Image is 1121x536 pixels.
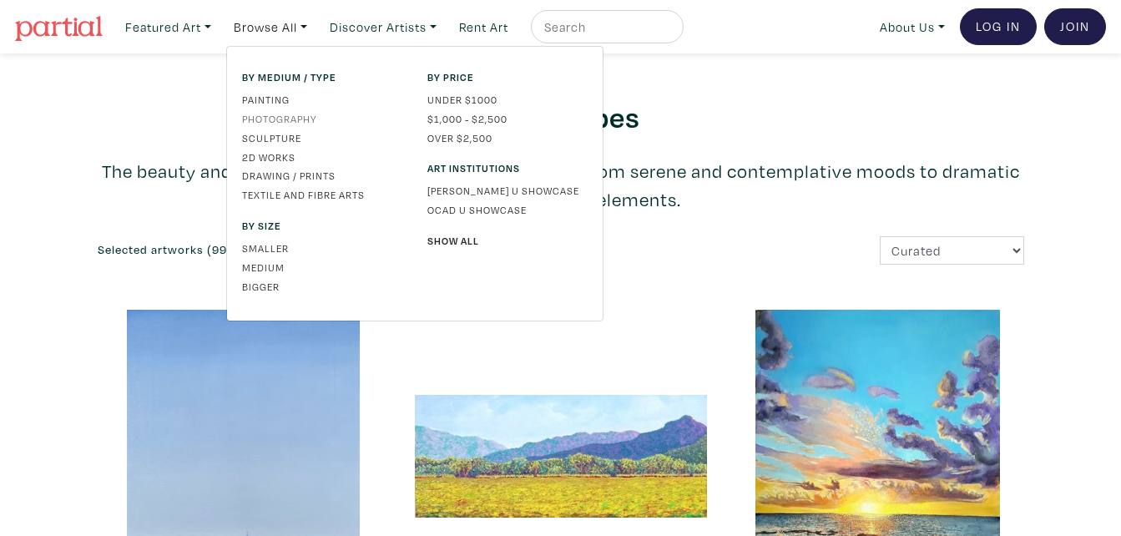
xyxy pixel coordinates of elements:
a: Featured Art [118,10,219,44]
a: Show All [427,233,588,248]
input: Search [543,17,668,38]
a: Medium [242,260,402,275]
span: By price [427,69,588,84]
a: Discover Artists [322,10,444,44]
span: By medium / type [242,69,402,84]
a: Browse All [226,10,315,44]
a: Under $1000 [427,92,588,107]
a: Bigger [242,279,402,294]
a: Log In [960,8,1037,45]
p: The beauty and essence of nature, conveying everything from serene and contemplative moods to dra... [98,157,1024,214]
a: Painting [242,92,402,107]
div: Featured Art [226,46,603,321]
a: 2D works [242,149,402,164]
a: [PERSON_NAME] U Showcase [427,183,588,198]
a: $1,000 - $2,500 [427,111,588,126]
a: Photography [242,111,402,126]
a: Over $2,500 [427,130,588,145]
h2: Landscapes [98,99,1024,134]
a: Smaller [242,240,402,255]
a: Textile and Fibre Arts [242,187,402,202]
span: Art Institutions [427,160,588,175]
a: Sculpture [242,130,402,145]
span: By size [242,218,402,233]
h6: Selected artworks (99) [98,243,548,257]
a: OCAD U Showcase [427,202,588,217]
a: About Us [872,10,952,44]
a: Rent Art [452,10,516,44]
a: Join [1044,8,1106,45]
a: Drawing / Prints [242,168,402,183]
